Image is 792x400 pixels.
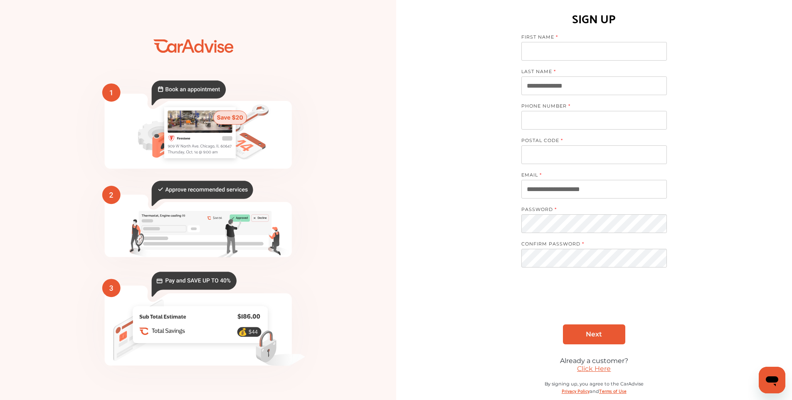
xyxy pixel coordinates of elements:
a: Terms of Use [599,387,627,395]
a: Click Here [577,365,611,373]
label: POSTAL CODE [521,137,659,145]
label: LAST NAME [521,69,659,76]
iframe: Button to launch messaging window [759,367,785,393]
a: Privacy Policy [562,387,590,395]
label: FIRST NAME [521,34,659,42]
label: PHONE NUMBER [521,103,659,111]
span: Next [586,330,602,338]
label: PASSWORD [521,206,659,214]
label: EMAIL [521,172,659,180]
text: 💰 [238,327,247,336]
a: Next [563,324,625,344]
div: Already a customer? [521,357,667,365]
h1: SIGN UP [572,8,616,28]
label: CONFIRM PASSWORD [521,241,659,249]
iframe: reCAPTCHA [531,286,657,318]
